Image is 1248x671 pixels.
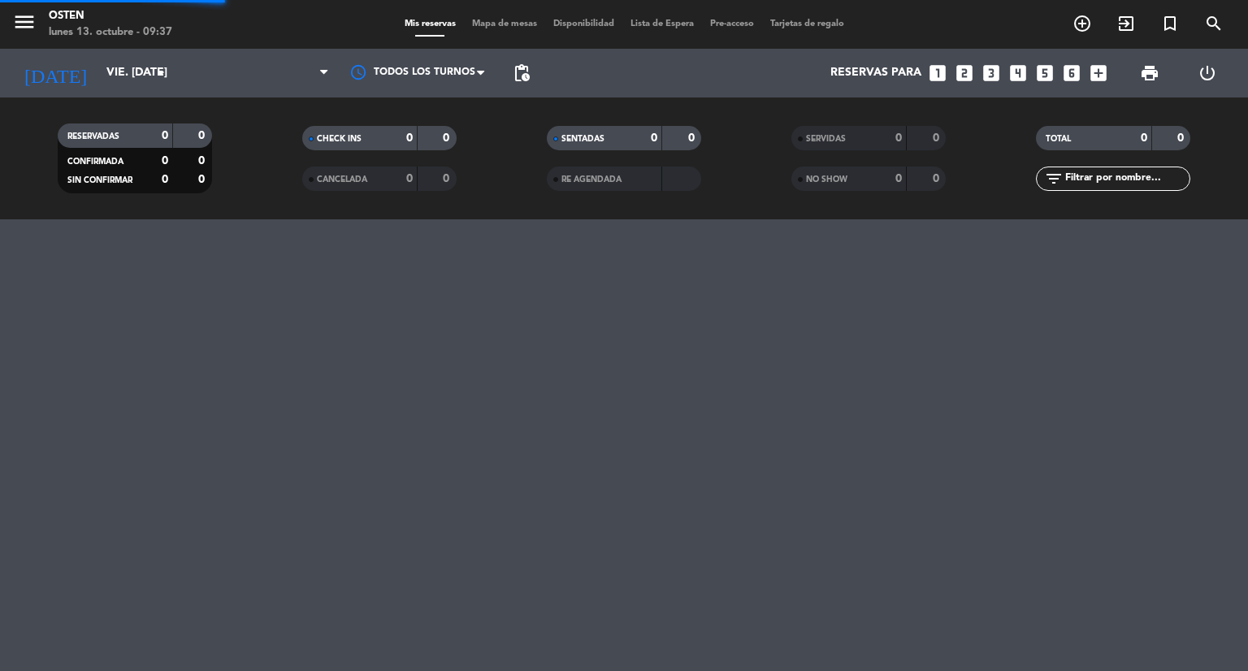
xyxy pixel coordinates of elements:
div: lunes 13. octubre - 09:37 [49,24,172,41]
strong: 0 [443,132,453,144]
span: SIN CONFIRMAR [67,176,132,184]
span: RE AGENDADA [561,175,622,184]
i: looks_6 [1061,63,1082,84]
div: LOG OUT [1178,49,1236,97]
span: RESERVADAS [67,132,119,141]
strong: 0 [198,130,208,141]
i: looks_5 [1034,63,1055,84]
i: add_circle_outline [1072,14,1092,33]
span: SENTADAS [561,135,604,143]
span: NO SHOW [806,175,847,184]
strong: 0 [198,155,208,167]
i: arrow_drop_down [151,63,171,83]
strong: 0 [1141,132,1147,144]
strong: 0 [1177,132,1187,144]
span: SERVIDAS [806,135,846,143]
strong: 0 [443,173,453,184]
strong: 0 [933,173,942,184]
span: Pre-acceso [702,19,762,28]
strong: 0 [651,132,657,144]
strong: 0 [162,155,168,167]
div: Osten [49,8,172,24]
i: turned_in_not [1160,14,1180,33]
i: looks_one [927,63,948,84]
button: menu [12,10,37,40]
strong: 0 [406,132,413,144]
i: looks_two [954,63,975,84]
strong: 0 [162,130,168,141]
strong: 0 [406,173,413,184]
i: looks_4 [1007,63,1029,84]
i: filter_list [1044,169,1064,188]
span: Mis reservas [396,19,464,28]
span: print [1140,63,1159,83]
span: CONFIRMADA [67,158,123,166]
i: power_settings_new [1198,63,1217,83]
i: search [1204,14,1224,33]
span: Tarjetas de regalo [762,19,852,28]
span: Lista de Espera [622,19,702,28]
span: CHECK INS [317,135,362,143]
i: looks_3 [981,63,1002,84]
i: add_box [1088,63,1109,84]
strong: 0 [688,132,698,144]
strong: 0 [162,174,168,185]
span: TOTAL [1046,135,1071,143]
input: Filtrar por nombre... [1064,170,1189,188]
span: CANCELADA [317,175,367,184]
i: exit_to_app [1116,14,1136,33]
i: menu [12,10,37,34]
strong: 0 [933,132,942,144]
strong: 0 [198,174,208,185]
strong: 0 [895,173,902,184]
span: pending_actions [512,63,531,83]
span: Reservas para [830,67,921,80]
i: [DATE] [12,55,98,91]
span: Mapa de mesas [464,19,545,28]
span: Disponibilidad [545,19,622,28]
strong: 0 [895,132,902,144]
